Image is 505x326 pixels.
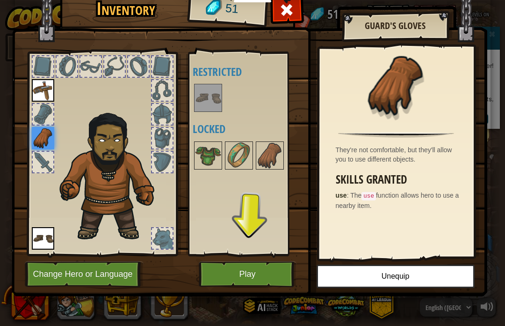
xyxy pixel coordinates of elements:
img: portrait.png [32,127,54,149]
h4: Locked [193,123,303,135]
img: portrait.png [226,142,252,169]
span: The function allows hero to use a nearby item. [336,192,459,209]
img: portrait.png [195,85,221,111]
img: portrait.png [32,227,54,250]
img: duelist_hair.png [55,106,170,242]
div: They're not comfortable, but they'll allow you to use different objects. [336,145,462,164]
img: portrait.png [195,142,221,169]
h3: Skills Granted [336,173,462,186]
span: : [347,192,351,199]
button: Change Hero or Language [25,261,144,287]
img: hr.png [338,132,454,138]
img: portrait.png [32,79,54,102]
strong: use [336,192,347,199]
img: portrait.png [366,55,426,116]
h4: Restricted [193,66,303,78]
img: portrait.png [257,142,283,169]
button: Play [199,261,296,287]
button: Unequip [317,265,475,288]
code: use [361,192,376,200]
h2: Guard's Gloves [351,21,439,31]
